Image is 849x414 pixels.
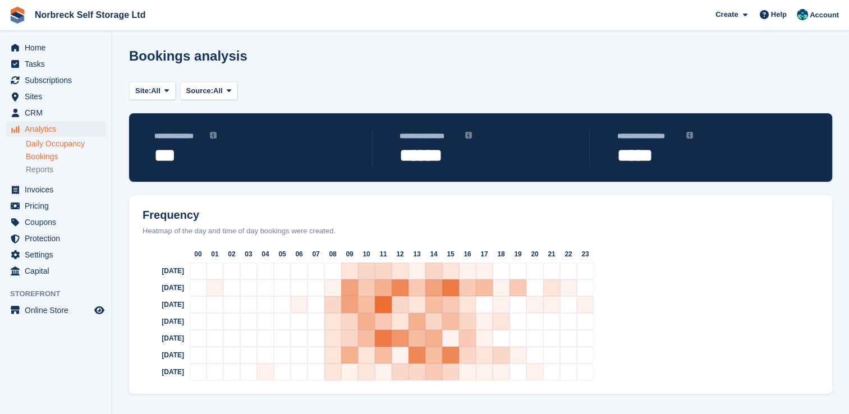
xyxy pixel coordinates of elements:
a: Bookings [26,151,106,162]
div: 21 [543,246,560,263]
div: 19 [510,246,526,263]
h2: Frequency [134,209,828,222]
div: 03 [240,246,257,263]
span: Analytics [25,121,92,137]
div: 07 [308,246,324,263]
a: menu [6,56,106,72]
a: menu [6,263,106,279]
div: 11 [375,246,392,263]
a: menu [6,214,106,230]
div: 23 [577,246,594,263]
img: icon-info-grey-7440780725fd019a000dd9b08b2336e03edf1995a4989e88bcd33f0948082b44.svg [686,132,693,139]
span: Pricing [25,198,92,214]
a: menu [6,182,106,197]
div: 06 [291,246,308,263]
div: 00 [190,246,206,263]
div: 15 [442,246,459,263]
a: menu [6,105,106,121]
span: Storefront [10,288,112,300]
span: Coupons [25,214,92,230]
div: 22 [560,246,577,263]
span: Subscriptions [25,72,92,88]
span: Source: [186,85,213,96]
div: [DATE] [134,364,190,380]
div: 10 [358,246,375,263]
div: [DATE] [134,296,190,313]
a: menu [6,247,106,263]
button: Site: All [129,81,176,100]
div: 12 [392,246,409,263]
a: Norbreck Self Storage Ltd [30,6,150,24]
div: 08 [324,246,341,263]
span: Home [25,40,92,56]
div: 17 [476,246,493,263]
div: [DATE] [134,313,190,330]
div: 05 [274,246,291,263]
div: [DATE] [134,263,190,279]
span: Account [810,10,839,21]
button: Source: All [180,81,238,100]
div: 01 [206,246,223,263]
a: menu [6,72,106,88]
img: icon-info-grey-7440780725fd019a000dd9b08b2336e03edf1995a4989e88bcd33f0948082b44.svg [210,132,217,139]
span: Invoices [25,182,92,197]
span: Protection [25,231,92,246]
span: Settings [25,247,92,263]
div: 02 [223,246,240,263]
a: menu [6,198,106,214]
div: 18 [493,246,510,263]
div: 13 [409,246,425,263]
span: Sites [25,89,92,104]
a: menu [6,40,106,56]
a: menu [6,89,106,104]
a: Daily Occupancy [26,139,106,149]
img: stora-icon-8386f47178a22dfd0bd8f6a31ec36ba5ce8667c1dd55bd0f319d3a0aa187defe.svg [9,7,26,24]
span: All [151,85,160,96]
div: 20 [526,246,543,263]
span: Site: [135,85,151,96]
span: Help [771,9,787,20]
div: [DATE] [134,347,190,364]
span: Create [715,9,738,20]
span: All [213,85,223,96]
div: [DATE] [134,330,190,347]
div: [DATE] [134,279,190,296]
a: menu [6,302,106,318]
h1: Bookings analysis [129,48,247,63]
img: Sally King [797,9,808,20]
div: 09 [341,246,358,263]
img: icon-info-grey-7440780725fd019a000dd9b08b2336e03edf1995a4989e88bcd33f0948082b44.svg [465,132,472,139]
div: 04 [257,246,274,263]
div: 16 [459,246,476,263]
div: Heatmap of the day and time of day bookings were created. [134,226,828,237]
div: 14 [425,246,442,263]
a: menu [6,121,106,137]
a: menu [6,231,106,246]
a: Reports [26,164,106,175]
span: Tasks [25,56,92,72]
span: Capital [25,263,92,279]
a: Preview store [93,303,106,317]
span: CRM [25,105,92,121]
span: Online Store [25,302,92,318]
